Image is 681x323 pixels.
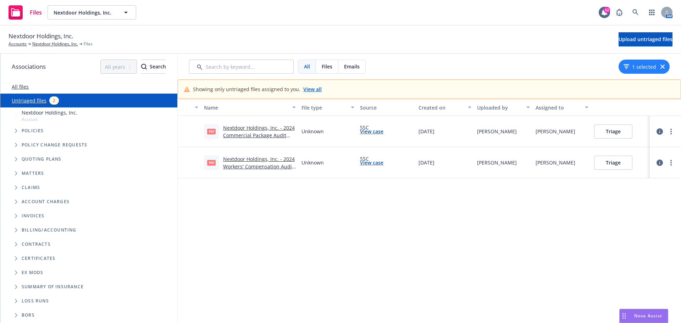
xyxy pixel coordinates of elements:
[48,5,136,20] button: Nextdoor Holdings, Inc.
[54,9,115,16] span: Nextdoor Holdings, Inc.
[536,159,575,166] div: [PERSON_NAME]
[22,271,43,275] span: Ex Mods
[22,228,77,232] span: Billing/Accounting
[22,157,62,161] span: Quoting plans
[223,124,295,146] a: Nextdoor Holdings, Inc. - 2024 Commercial Package Audit Summary.pdf
[6,2,45,22] a: Files
[620,309,629,323] div: Drag to move
[22,116,77,122] span: Account
[22,214,45,218] span: Invoices
[22,299,49,303] span: Loss Runs
[9,41,27,47] a: Accounts
[223,156,295,177] a: Nextdoor Holdings, Inc. - 2024 Workers' Compensation Audit Summary.pdf
[357,99,416,116] button: Source
[22,285,84,289] span: Summary of insurance
[22,242,51,246] span: Contracts
[477,128,517,135] div: [PERSON_NAME]
[533,99,591,116] button: Assigned to
[477,159,517,166] div: [PERSON_NAME]
[22,129,44,133] span: Policies
[9,32,73,41] span: Nextdoor Holdings, Inc.
[12,62,46,71] span: Associations
[344,63,360,70] span: Emails
[201,99,299,116] button: Name
[0,107,177,223] div: Tree Example
[612,5,626,20] a: Report a Bug
[619,32,672,46] button: Upload untriaged files
[207,160,216,165] span: pdf
[594,156,632,170] button: Triage
[419,159,434,166] span: [DATE]
[634,313,662,319] span: Nova Assist
[22,109,77,116] span: Nextdoor Holdings, Inc.
[301,104,347,111] div: File type
[536,128,575,135] div: [PERSON_NAME]
[474,99,533,116] button: Uploaded by
[141,60,166,74] button: SearchSearch
[536,104,581,111] div: Assigned to
[141,60,166,73] div: Search
[303,85,322,93] a: View all
[207,129,216,134] span: pdf
[360,104,413,111] div: Source
[12,97,46,104] a: Untriaged files
[477,104,522,111] div: Uploaded by
[22,171,44,176] span: Matters
[141,64,147,69] svg: Search
[304,63,310,70] span: All
[667,127,675,136] a: more
[22,256,55,261] span: Certificates
[189,60,294,74] input: Search by keyword...
[22,313,35,317] span: BORs
[32,41,78,47] a: Nextdoor Holdings, Inc.
[49,96,59,105] div: 2
[30,10,42,15] span: Files
[0,223,177,322] div: Folder Tree Example
[22,185,40,190] span: Claims
[667,158,675,167] a: more
[416,99,474,116] button: Created on
[645,5,659,20] a: Switch app
[299,99,357,116] button: File type
[22,143,87,147] span: Policy change requests
[629,5,643,20] a: Search
[204,104,288,111] div: Name
[604,7,610,13] div: 12
[419,128,434,135] span: [DATE]
[193,85,322,93] div: Showing only untriaged files assigned to you.
[84,41,93,47] span: Files
[360,159,383,166] a: View case
[322,63,332,70] span: Files
[594,124,632,139] button: Triage
[360,128,383,135] a: View case
[619,309,668,323] button: Nova Assist
[22,200,70,204] span: Account charges
[624,63,656,71] button: 1 selected
[12,83,29,90] a: All files
[419,104,464,111] div: Created on
[619,36,672,43] span: Upload untriaged files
